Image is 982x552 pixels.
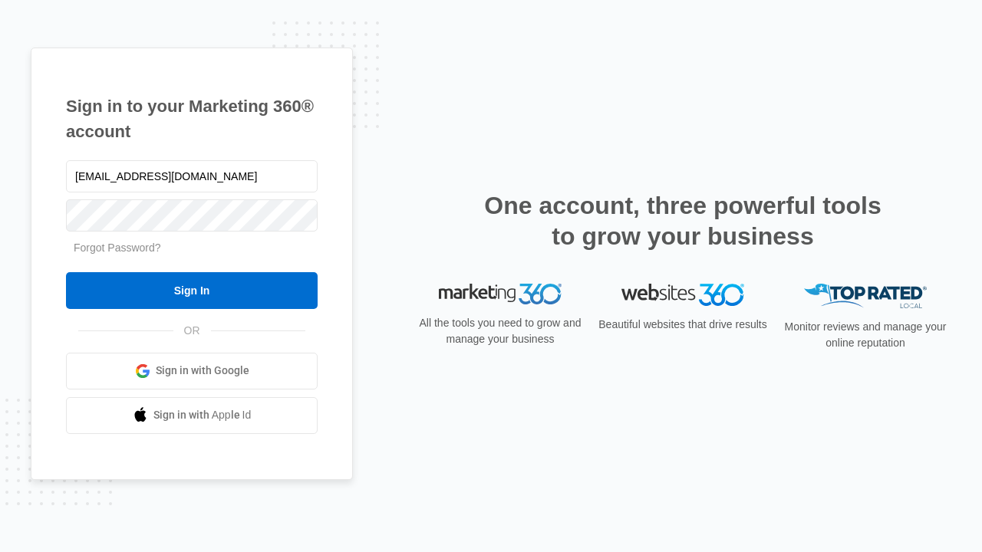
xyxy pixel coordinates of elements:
[156,363,249,379] span: Sign in with Google
[66,160,318,192] input: Email
[66,397,318,434] a: Sign in with Apple Id
[66,94,318,144] h1: Sign in to your Marketing 360® account
[66,353,318,389] a: Sign in with Google
[621,284,744,306] img: Websites 360
[66,272,318,309] input: Sign In
[479,190,886,251] h2: One account, three powerful tools to grow your business
[804,284,927,309] img: Top Rated Local
[173,323,211,339] span: OR
[439,284,562,305] img: Marketing 360
[597,317,769,333] p: Beautiful websites that drive results
[779,319,951,351] p: Monitor reviews and manage your online reputation
[153,407,252,423] span: Sign in with Apple Id
[414,315,586,347] p: All the tools you need to grow and manage your business
[74,242,161,254] a: Forgot Password?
